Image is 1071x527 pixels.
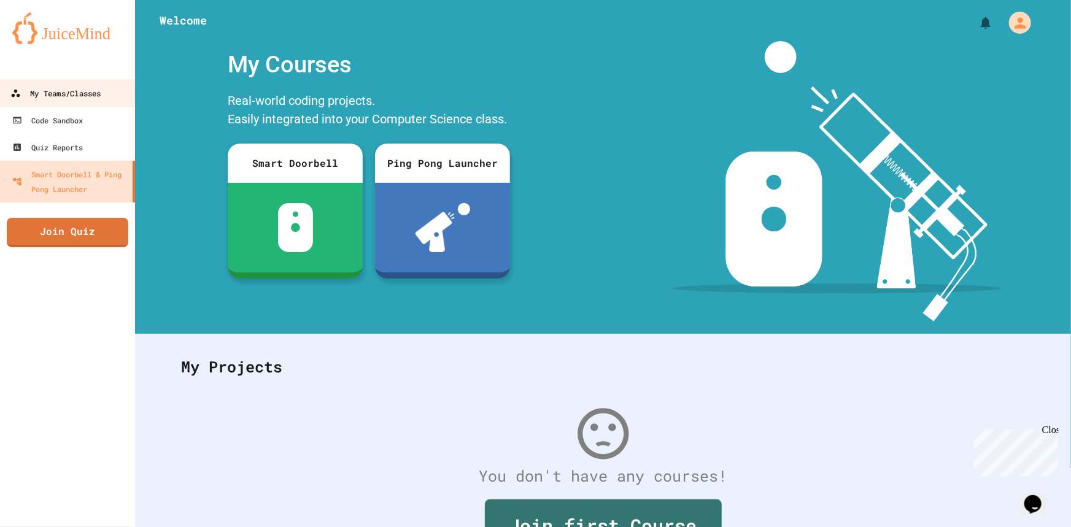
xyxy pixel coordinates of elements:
div: Smart Doorbell & Ping Pong Launcher [12,167,128,196]
iframe: chat widget [969,425,1059,477]
img: banner-image-my-projects.png [673,41,1002,321]
div: You don't have any courses! [169,464,1037,488]
div: Code Sandbox [12,113,83,128]
div: Quiz Reports [12,140,83,155]
div: My Projects [169,343,1037,391]
div: Real-world coding projects. Easily integrated into your Computer Science class. [222,88,516,134]
div: My Account [996,9,1034,37]
a: Join Quiz [7,218,128,247]
img: ppl-with-ball.png [416,203,470,252]
div: My Courses [222,41,516,88]
div: Smart Doorbell [228,144,363,183]
img: sdb-white.svg [278,203,313,252]
div: Chat with us now!Close [5,5,85,78]
iframe: chat widget [1019,478,1059,515]
div: Ping Pong Launcher [375,144,510,183]
div: My Notifications [956,12,996,33]
div: My Teams/Classes [10,86,101,101]
img: logo-orange.svg [12,12,123,44]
